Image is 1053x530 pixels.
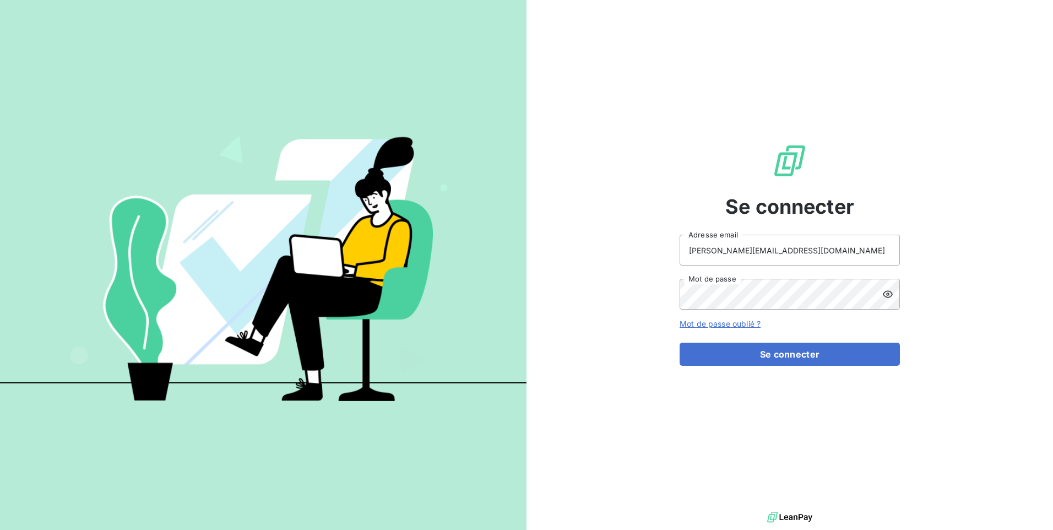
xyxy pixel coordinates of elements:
img: Logo LeanPay [772,143,807,179]
input: placeholder [680,235,900,266]
span: Se connecter [725,192,854,221]
img: logo [767,509,812,526]
button: Se connecter [680,343,900,366]
a: Mot de passe oublié ? [680,319,761,328]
